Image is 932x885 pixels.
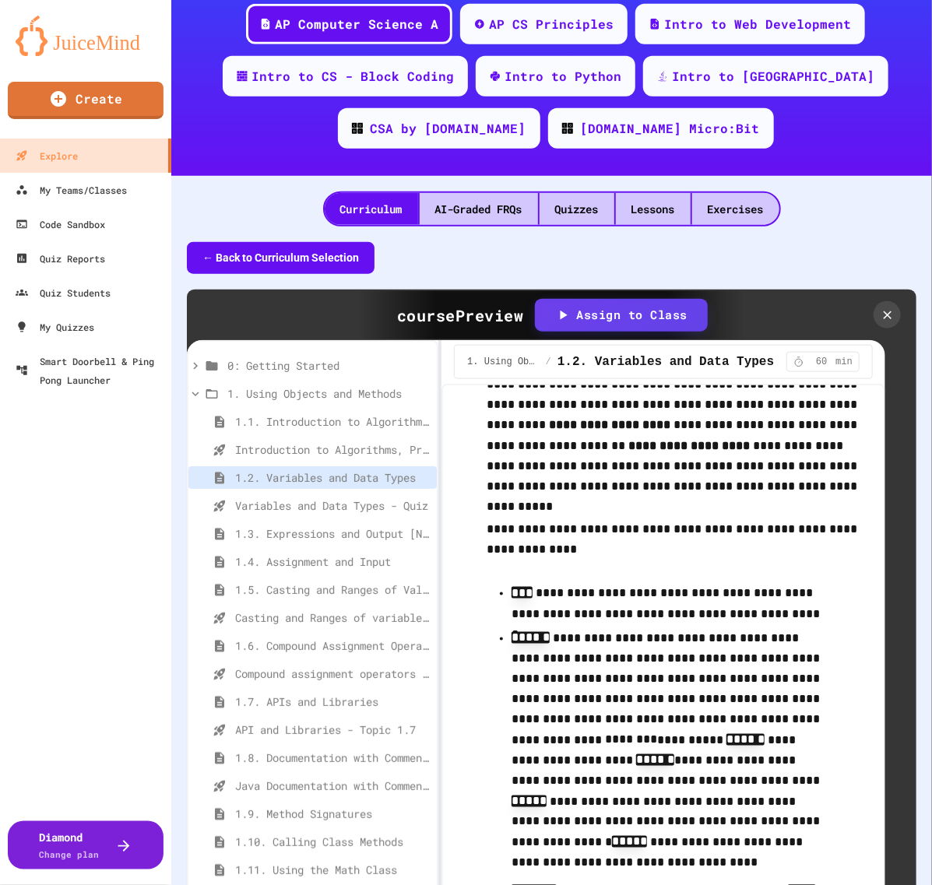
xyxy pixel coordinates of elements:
[227,357,431,374] span: 0: Getting Started
[16,318,94,336] div: My Quizzes
[235,497,431,514] span: Variables and Data Types - Quiz
[235,581,431,598] span: 1.5. Casting and Ranges of Values
[235,553,431,570] span: 1.4. Assignment and Input
[562,123,573,134] img: CODE_logo_RGB.png
[235,441,431,458] span: Introduction to Algorithms, Programming, and Compilers
[235,666,431,682] span: Compound assignment operators - Quiz
[397,304,524,327] div: course Preview
[187,242,375,274] button: ← Back to Curriculum Selection
[546,356,551,368] span: /
[16,352,165,389] div: Smart Doorbell & Ping Pong Launcher
[371,119,526,138] div: CSA by [DOMAIN_NAME]
[835,356,853,368] span: min
[275,15,438,33] div: AP Computer Science A
[536,300,707,330] button: Assign to Class
[505,67,621,86] div: Intro to Python
[227,385,431,402] span: 1. Using Objects and Methods
[235,750,431,766] span: 1.8. Documentation with Comments and Preconditions
[664,15,851,33] div: Intro to Web Development
[467,356,539,368] span: 1. Using Objects and Methods
[40,829,100,862] div: Diamond
[557,353,774,371] span: 1.2. Variables and Data Types
[235,862,431,878] span: 1.11. Using the Math Class
[235,694,431,710] span: 1.7. APIs and Libraries
[251,67,454,86] div: Intro to CS - Block Coding
[235,806,431,822] span: 1.9. Method Signatures
[325,193,418,225] div: Curriculum
[555,306,688,324] div: Assign to Class
[235,609,431,626] span: Casting and Ranges of variables - Quiz
[16,181,127,199] div: My Teams/Classes
[235,525,431,542] span: 1.3. Expressions and Output [New]
[581,119,760,138] div: [DOMAIN_NAME] Micro:Bit
[540,193,614,225] div: Quizzes
[235,834,431,850] span: 1.10. Calling Class Methods
[420,193,538,225] div: AI-Graded FRQs
[352,123,363,134] img: CODE_logo_RGB.png
[16,16,156,56] img: logo-orange.svg
[235,778,431,794] span: Java Documentation with Comments - Topic 1.8
[616,193,691,225] div: Lessons
[8,82,164,119] a: Create
[672,67,874,86] div: Intro to [GEOGRAPHIC_DATA]
[235,722,431,738] span: API and Libraries - Topic 1.7
[16,146,78,165] div: Explore
[40,848,100,860] span: Change plan
[16,215,105,234] div: Code Sandbox
[235,637,431,654] span: 1.6. Compound Assignment Operators
[235,469,431,486] span: 1.2. Variables and Data Types
[692,193,779,225] div: Exercises
[8,821,164,869] button: DiamondChange plan
[16,283,111,302] div: Quiz Students
[489,15,614,33] div: AP CS Principles
[809,356,834,368] span: 60
[16,249,105,268] div: Quiz Reports
[235,413,431,430] span: 1.1. Introduction to Algorithms, Programming, and Compilers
